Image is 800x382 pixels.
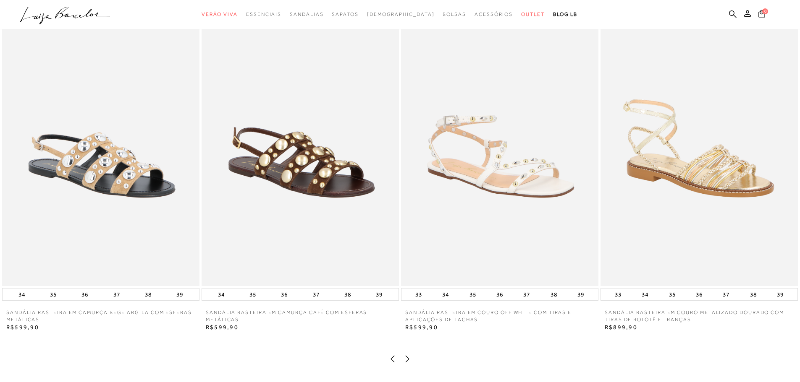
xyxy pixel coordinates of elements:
button: 39 [174,288,186,300]
button: 37 [720,288,732,300]
button: 39 [575,288,587,300]
button: 38 [548,288,560,300]
a: noSubCategoriesText [367,7,435,22]
button: 36 [278,288,290,300]
span: R$599,90 [6,324,39,330]
span: [DEMOGRAPHIC_DATA] [367,11,435,17]
a: categoryNavScreenReaderText [332,7,358,22]
button: 0 [756,9,768,21]
a: SANDÁLIA RASTEIRA EM CAMURÇA CAFÉ COM ESFERAS METÁLICAS [202,309,399,323]
button: 38 [342,288,354,300]
span: Sapatos [332,11,358,17]
button: 35 [666,288,678,300]
a: SANDÁLIA RASTEIRA EM COURO OFF WHITE COM TIRAS E APLICAÇÕES DE TACHAS [401,309,598,323]
button: 34 [215,288,227,300]
button: 39 [373,288,385,300]
a: categoryNavScreenReaderText [443,7,466,22]
span: Acessórios [475,11,513,17]
span: R$599,90 [206,324,239,330]
button: 35 [247,288,259,300]
button: 39 [774,288,786,300]
a: categoryNavScreenReaderText [290,7,323,22]
span: Verão Viva [202,11,238,17]
span: Sandálias [290,11,323,17]
button: 36 [79,288,91,300]
a: SANDÁLIA RASTEIRA EM COURO METALIZADO DOURADO COM TIRAS DE ROLOTÊ E TRANÇAS [601,309,798,323]
span: Bolsas [443,11,466,17]
a: BLOG LB [553,7,577,22]
button: 36 [693,288,705,300]
span: Essenciais [246,11,281,17]
span: R$899,90 [605,324,637,330]
button: 37 [310,288,322,300]
button: 34 [440,288,451,300]
a: categoryNavScreenReaderText [246,7,281,22]
button: 37 [111,288,123,300]
button: 35 [467,288,479,300]
span: BLOG LB [553,11,577,17]
button: 34 [16,288,28,300]
span: R$599,90 [405,324,438,330]
button: 33 [612,288,624,300]
button: 38 [142,288,154,300]
button: 36 [494,288,506,300]
a: categoryNavScreenReaderText [521,7,545,22]
button: 33 [413,288,425,300]
button: 37 [521,288,532,300]
button: 38 [748,288,759,300]
button: 35 [47,288,59,300]
span: Outlet [521,11,545,17]
button: 34 [639,288,651,300]
a: SANDÁLIA RASTEIRA EM CAMURÇA BEGE ARGILA COM ESFERAS METÁLICAS [2,309,199,323]
a: categoryNavScreenReaderText [475,7,513,22]
a: categoryNavScreenReaderText [202,7,238,22]
span: 0 [762,8,768,14]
